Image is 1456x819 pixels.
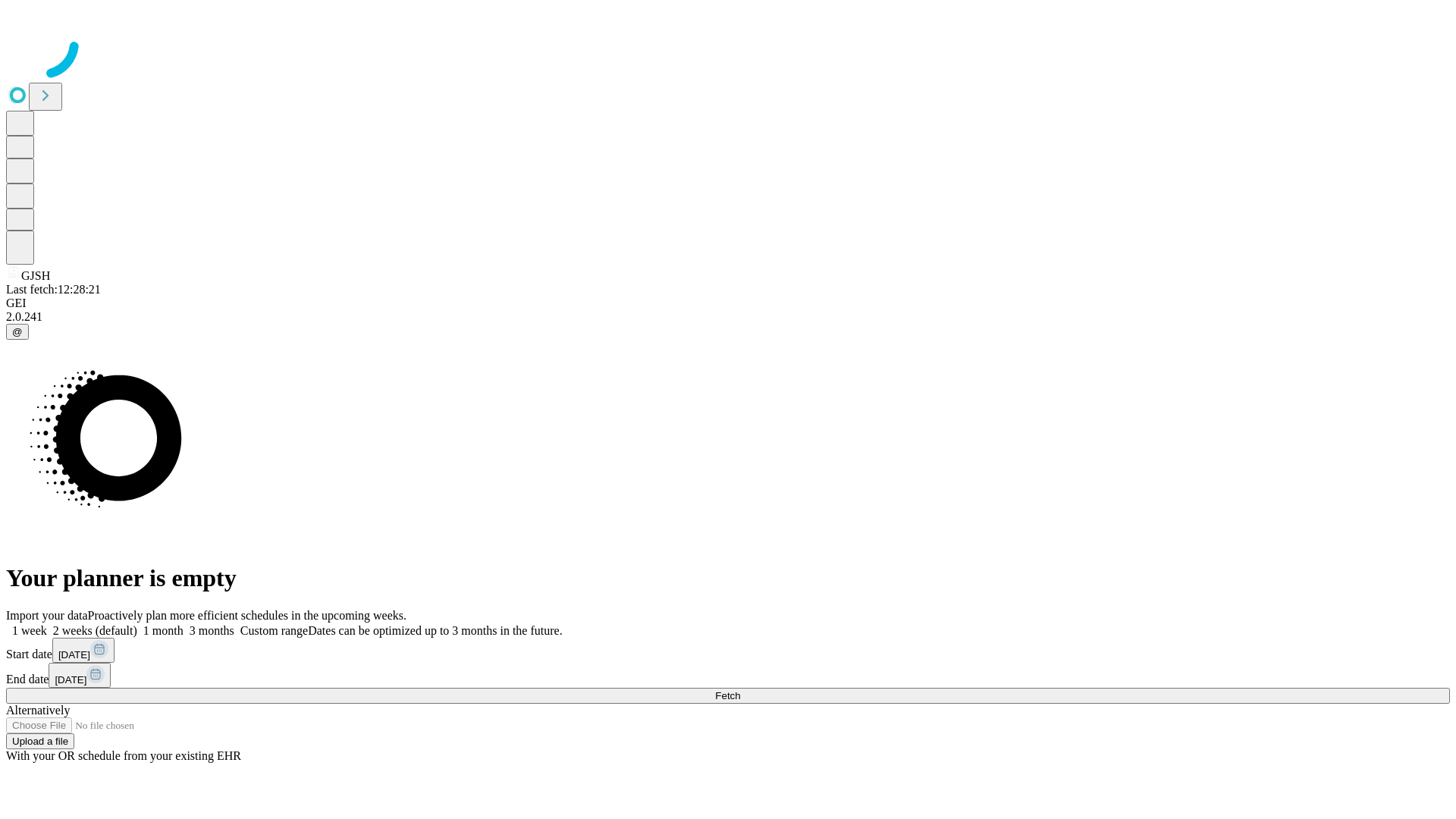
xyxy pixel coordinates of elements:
[6,704,70,717] span: Alternatively
[6,609,88,622] span: Import your data
[6,297,1450,310] div: GEI
[58,649,90,661] span: [DATE]
[12,624,47,637] span: 1 week
[6,564,1450,592] h1: Your planner is empty
[12,326,23,337] span: @
[6,638,1450,663] div: Start date
[6,310,1450,324] div: 2.0.241
[6,324,29,340] button: @
[6,283,101,296] span: Last fetch: 12:28:21
[52,638,115,663] button: [DATE]
[143,624,184,637] span: 1 month
[88,609,406,622] span: Proactively plan more efficient schedules in the upcoming weeks.
[240,624,308,637] span: Custom range
[21,269,50,282] span: GJSH
[49,663,111,688] button: [DATE]
[6,688,1450,704] button: Fetch
[53,624,137,637] span: 2 weeks (default)
[308,624,562,637] span: Dates can be optimized up to 3 months in the future.
[55,674,86,686] span: [DATE]
[715,690,740,701] span: Fetch
[6,733,74,749] button: Upload a file
[6,663,1450,688] div: End date
[6,749,241,762] span: With your OR schedule from your existing EHR
[190,624,234,637] span: 3 months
